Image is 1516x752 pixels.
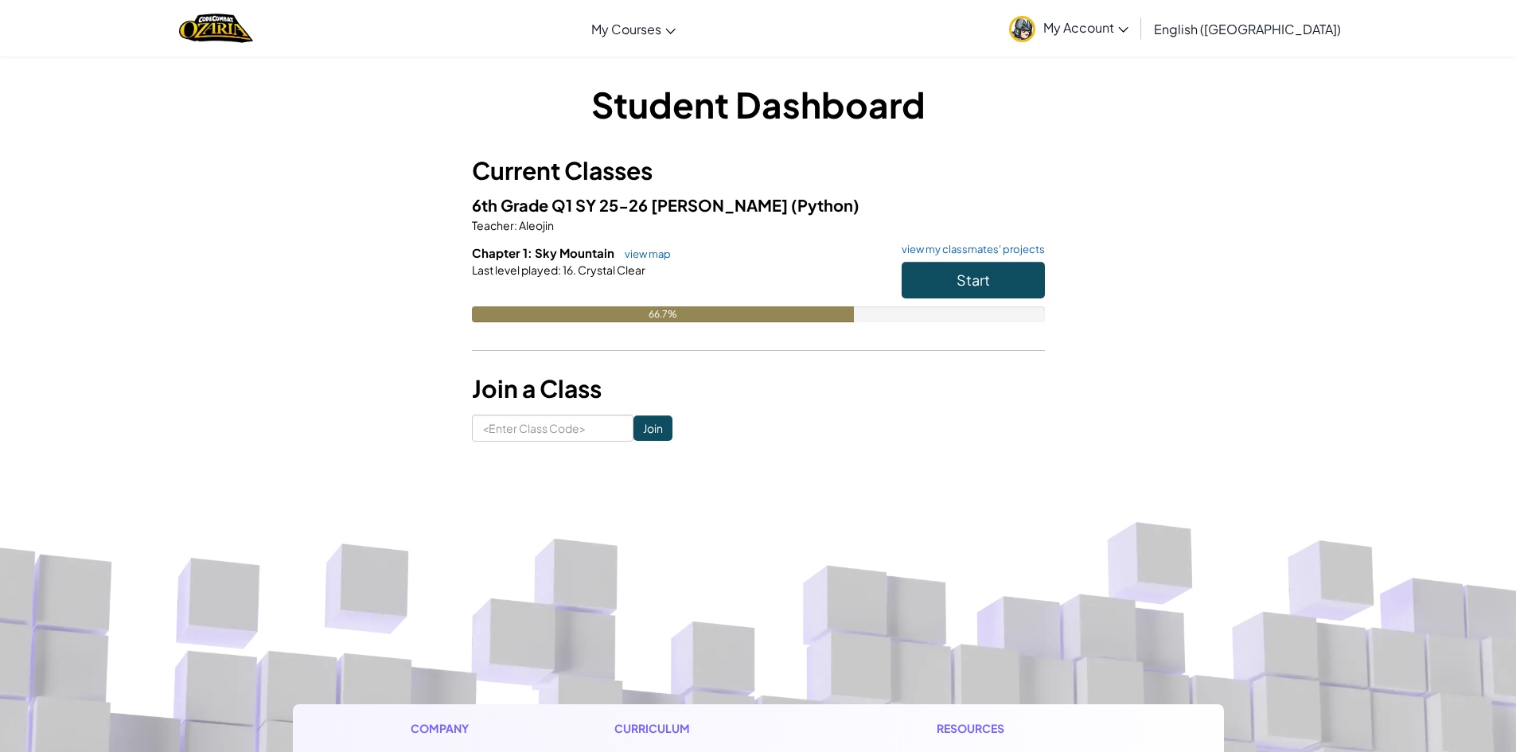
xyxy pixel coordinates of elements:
[472,80,1045,129] h1: Student Dashboard
[1043,19,1128,36] span: My Account
[1146,7,1349,50] a: English ([GEOGRAPHIC_DATA])
[472,218,514,232] span: Teacher
[561,263,576,277] span: 16.
[179,12,253,45] img: Home
[614,720,807,737] h1: Curriculum
[902,262,1045,298] button: Start
[179,12,253,45] a: Ozaria by CodeCombat logo
[633,415,672,441] input: Join
[957,271,990,289] span: Start
[472,306,854,322] div: 66.7%
[591,21,661,37] span: My Courses
[517,218,554,232] span: Aleojin
[514,218,517,232] span: :
[583,7,684,50] a: My Courses
[791,195,859,215] span: (Python)
[1009,16,1035,42] img: avatar
[576,263,645,277] span: Crystal Clear
[937,720,1106,737] h1: Resources
[472,245,617,260] span: Chapter 1: Sky Mountain
[472,415,633,442] input: <Enter Class Code>
[472,153,1045,189] h3: Current Classes
[1001,3,1136,53] a: My Account
[472,371,1045,407] h3: Join a Class
[1154,21,1341,37] span: English ([GEOGRAPHIC_DATA])
[617,247,671,260] a: view map
[558,263,561,277] span: :
[472,195,791,215] span: 6th Grade Q1 SY 25-26 [PERSON_NAME]
[411,720,485,737] h1: Company
[894,244,1045,255] a: view my classmates' projects
[472,263,558,277] span: Last level played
